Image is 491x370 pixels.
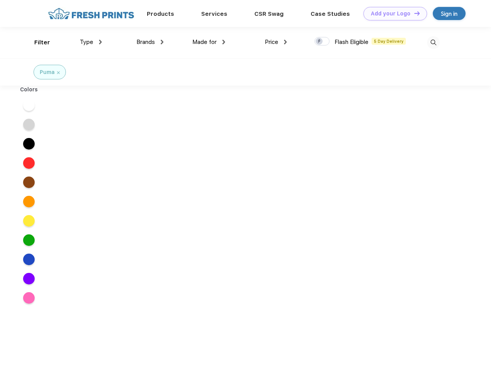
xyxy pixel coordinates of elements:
[34,38,50,47] div: Filter
[414,11,420,15] img: DT
[161,40,163,44] img: dropdown.png
[57,71,60,74] img: filter_cancel.svg
[80,39,93,45] span: Type
[46,7,136,20] img: fo%20logo%202.webp
[441,9,457,18] div: Sign in
[222,40,225,44] img: dropdown.png
[427,36,440,49] img: desktop_search.svg
[136,39,155,45] span: Brands
[192,39,217,45] span: Made for
[40,68,55,76] div: Puma
[99,40,102,44] img: dropdown.png
[147,10,174,17] a: Products
[335,39,368,45] span: Flash Eligible
[254,10,284,17] a: CSR Swag
[284,40,287,44] img: dropdown.png
[201,10,227,17] a: Services
[265,39,278,45] span: Price
[433,7,466,20] a: Sign in
[372,38,406,45] span: 5 Day Delivery
[371,10,410,17] div: Add your Logo
[14,86,44,94] div: Colors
